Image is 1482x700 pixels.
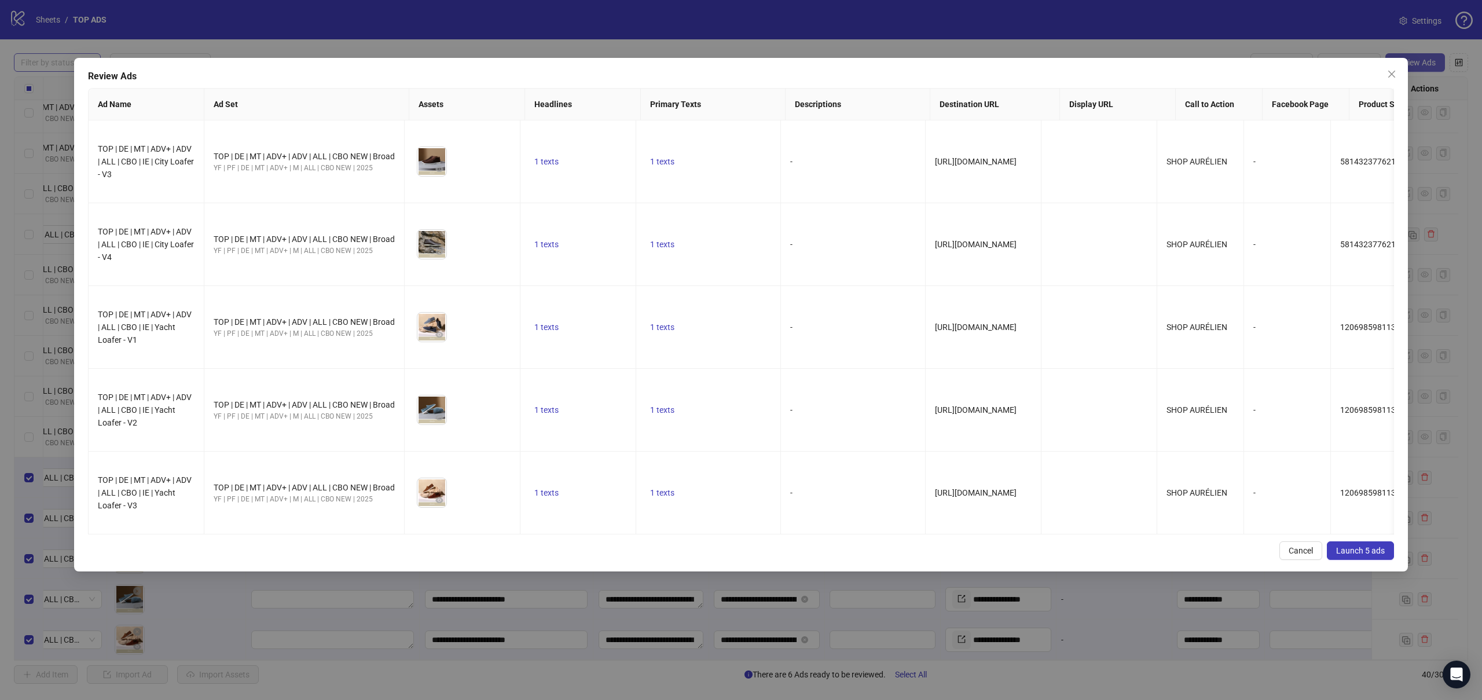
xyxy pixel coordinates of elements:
[650,157,674,166] span: 1 texts
[534,322,559,332] span: 1 texts
[790,240,793,249] span: -
[786,89,930,120] th: Descriptions
[417,478,446,507] img: Asset 1
[98,310,192,344] span: TOP | DE | MT | ADV+ | ADV | ALL | CBO | IE | Yacht Loafer - V1
[1279,541,1322,560] button: Cancel
[930,89,1060,120] th: Destination URL
[417,147,446,176] img: Asset 1
[790,157,793,166] span: -
[1253,486,1321,499] div: -
[645,403,679,417] button: 1 texts
[1340,240,1410,249] span: 581432377621784
[1340,405,1414,415] span: 1206985981137282
[641,89,786,120] th: Primary Texts
[1060,89,1176,120] th: Display URL
[1253,155,1321,168] div: -
[534,488,559,497] span: 1 texts
[1327,541,1394,560] button: Launch 5 ads
[650,240,674,249] span: 1 texts
[417,313,446,342] img: Asset 1
[432,328,446,342] button: Preview
[1166,405,1227,415] span: SHOP AURÉLIEN
[1263,89,1349,120] th: Facebook Page
[790,488,793,497] span: -
[88,69,1394,83] div: Review Ads
[534,157,559,166] span: 1 texts
[214,494,395,505] div: YF | PF | DE | MT | ADV+ | M | ALL | CBO NEW | 2025
[98,393,192,427] span: TOP | DE | MT | ADV+ | ADV | ALL | CBO | IE | Yacht Loafer - V2
[935,322,1017,332] span: [URL][DOMAIN_NAME]
[645,320,679,334] button: 1 texts
[435,413,443,422] span: eye
[432,162,446,176] button: Preview
[214,163,395,174] div: YF | PF | DE | MT | ADV+ | M | ALL | CBO NEW | 2025
[214,481,395,494] div: TOP | DE | MT | ADV+ | ADV | ALL | CBO NEW | Broad
[650,405,674,415] span: 1 texts
[98,475,192,510] span: TOP | DE | MT | ADV+ | ADV | ALL | CBO | IE | Yacht Loafer - V3
[1253,238,1321,251] div: -
[214,398,395,411] div: TOP | DE | MT | ADV+ | ADV | ALL | CBO NEW | Broad
[435,496,443,504] span: eye
[435,248,443,256] span: eye
[417,230,446,259] img: Asset 1
[645,155,679,168] button: 1 texts
[790,405,793,415] span: -
[432,493,446,507] button: Preview
[1166,488,1227,497] span: SHOP AURÉLIEN
[1166,240,1227,249] span: SHOP AURÉLIEN
[417,395,446,424] img: Asset 1
[645,486,679,500] button: 1 texts
[1340,322,1414,332] span: 1206985981137282
[1289,546,1313,555] span: Cancel
[1349,89,1465,120] th: Product Set ID
[534,240,559,249] span: 1 texts
[1443,661,1470,688] div: Open Intercom Messenger
[534,405,559,415] span: 1 texts
[214,150,395,163] div: TOP | DE | MT | ADV+ | ADV | ALL | CBO NEW | Broad
[435,165,443,173] span: eye
[645,237,679,251] button: 1 texts
[1176,89,1263,120] th: Call to Action
[525,89,641,120] th: Headlines
[89,89,204,120] th: Ad Name
[432,245,446,259] button: Preview
[1253,321,1321,333] div: -
[650,488,674,497] span: 1 texts
[530,320,563,334] button: 1 texts
[935,157,1017,166] span: [URL][DOMAIN_NAME]
[530,237,563,251] button: 1 texts
[214,328,395,339] div: YF | PF | DE | MT | ADV+ | M | ALL | CBO NEW | 2025
[1340,488,1414,497] span: 1206985981137282
[1382,65,1401,83] button: Close
[214,245,395,256] div: YF | PF | DE | MT | ADV+ | M | ALL | CBO NEW | 2025
[214,411,395,422] div: YF | PF | DE | MT | ADV+ | M | ALL | CBO NEW | 2025
[204,89,409,120] th: Ad Set
[650,322,674,332] span: 1 texts
[530,155,563,168] button: 1 texts
[530,486,563,500] button: 1 texts
[1387,69,1396,79] span: close
[409,89,525,120] th: Assets
[214,316,395,328] div: TOP | DE | MT | ADV+ | ADV | ALL | CBO NEW | Broad
[790,322,793,332] span: -
[935,488,1017,497] span: [URL][DOMAIN_NAME]
[98,144,194,179] span: TOP | DE | MT | ADV+ | ADV | ALL | CBO | IE | City Loafer - V3
[435,331,443,339] span: eye
[1166,322,1227,332] span: SHOP AURÉLIEN
[1253,404,1321,416] div: -
[214,233,395,245] div: TOP | DE | MT | ADV+ | ADV | ALL | CBO NEW | Broad
[1340,157,1410,166] span: 581432377621784
[432,411,446,424] button: Preview
[530,403,563,417] button: 1 texts
[1336,546,1385,555] span: Launch 5 ads
[935,240,1017,249] span: [URL][DOMAIN_NAME]
[1166,157,1227,166] span: SHOP AURÉLIEN
[98,227,194,262] span: TOP | DE | MT | ADV+ | ADV | ALL | CBO | IE | City Loafer - V4
[935,405,1017,415] span: [URL][DOMAIN_NAME]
